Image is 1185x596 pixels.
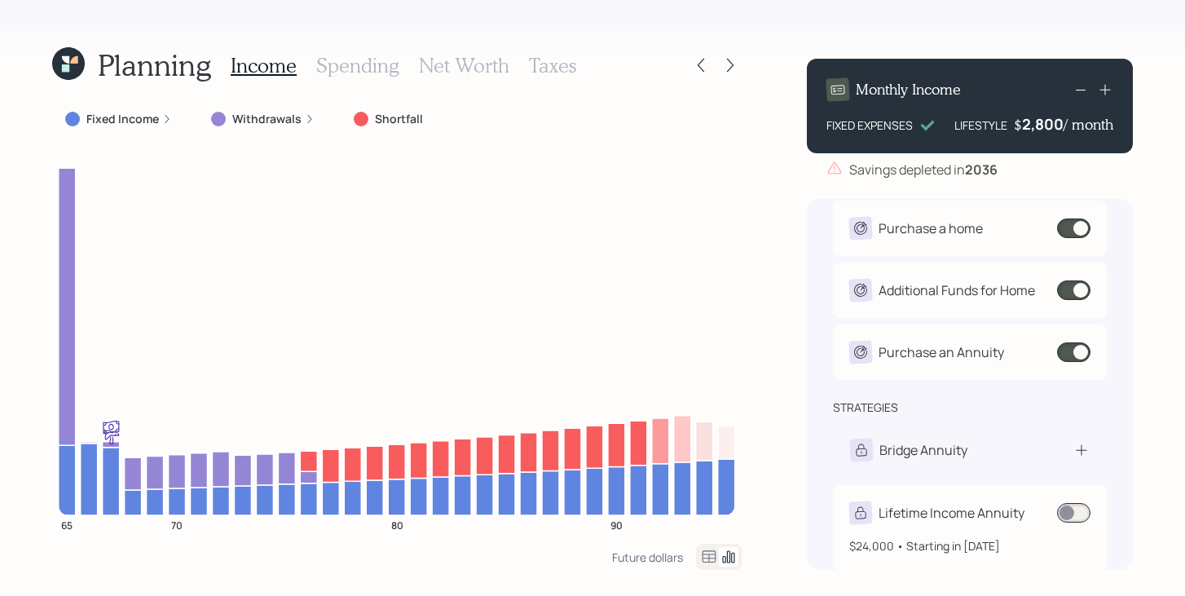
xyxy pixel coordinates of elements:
[879,503,1024,523] div: Lifetime Income Annuity
[879,440,967,460] div: Bridge Annuity
[1014,116,1022,134] h4: $
[856,81,961,99] h4: Monthly Income
[98,47,211,82] h1: Planning
[61,518,73,532] tspan: 65
[610,518,623,532] tspan: 90
[419,54,509,77] h3: Net Worth
[954,117,1007,134] div: LIFESTYLE
[833,400,898,416] div: strategies
[529,54,576,77] h3: Taxes
[231,54,297,77] h3: Income
[879,280,1035,300] div: Additional Funds for Home
[849,537,1090,554] div: $24,000 • Starting in [DATE]
[316,54,399,77] h3: Spending
[232,111,302,127] label: Withdrawals
[826,117,913,134] div: FIXED EXPENSES
[171,518,183,532] tspan: 70
[849,160,998,179] div: Savings depleted in
[375,111,423,127] label: Shortfall
[1022,114,1064,134] div: 2,800
[86,111,159,127] label: Fixed Income
[612,550,683,565] div: Future dollars
[391,518,403,532] tspan: 80
[1064,116,1113,134] h4: / month
[965,161,998,179] b: 2036
[879,342,1004,362] div: Purchase an Annuity
[879,219,983,238] div: Purchase a home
